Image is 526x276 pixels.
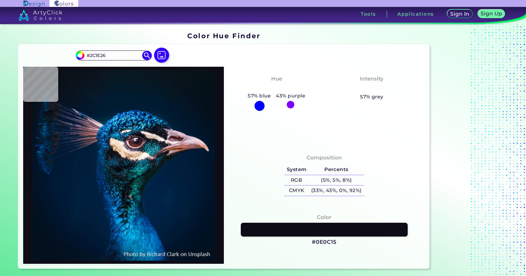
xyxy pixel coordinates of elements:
[154,48,169,63] img: icon picture
[274,92,308,100] h5: 43% purple
[284,164,309,175] h5: System
[478,9,505,18] a: Sign Up
[85,51,143,60] input: type color..
[432,29,510,271] iframe: Advertisement
[307,153,342,162] h4: Composition
[450,11,469,16] h5: Sign In
[447,9,473,18] a: Sign In
[26,70,221,260] img: img_pavlin.jpg
[142,51,152,60] img: icon search
[481,11,502,16] h5: Sign Up
[397,12,434,16] h3: Applications
[23,1,44,7] img: ArtyClick Design logo
[312,238,337,246] h3: #0E0C15
[284,175,309,185] h5: RGB
[18,9,63,21] img: logo_artyclick_colors_white.svg
[309,185,364,196] h5: (33%, 43%, 0%, 92%)
[360,84,384,92] h3: Pastel
[284,185,309,196] h5: CMYK
[309,175,364,185] h5: (5%, 5%, 8%)
[309,164,364,175] h5: Percents
[317,213,331,222] h4: Color
[360,74,384,83] h4: Intensity
[187,31,260,40] h1: Color Hue Finder
[256,84,297,92] h3: Blue-Purple
[245,92,273,100] h5: 57% blue
[271,74,282,83] h4: Hue
[360,93,384,101] h5: 57% grey
[361,12,376,16] h3: Tools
